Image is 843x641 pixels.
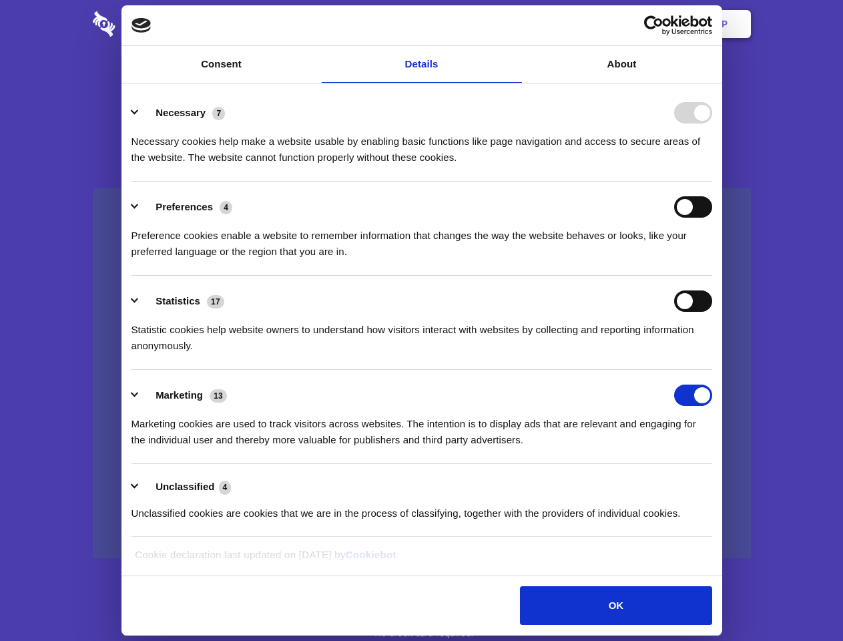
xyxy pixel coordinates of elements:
h4: Auto-redaction of sensitive data, encrypted data sharing and self-destructing private chats. Shar... [93,122,751,166]
div: Preference cookies enable a website to remember information that changes the way the website beha... [131,218,712,260]
iframe: Drift Widget Chat Controller [776,574,827,625]
a: Usercentrics Cookiebot - opens in a new window [595,15,712,35]
label: Statistics [156,295,200,306]
div: Marketing cookies are used to track visitors across websites. The intention is to display ads tha... [131,406,712,448]
a: Contact [541,3,603,45]
span: 17 [207,295,224,308]
div: Unclassified cookies are cookies that we are in the process of classifying, together with the pro... [131,495,712,521]
div: Statistic cookies help website owners to understand how visitors interact with websites by collec... [131,312,712,354]
span: 13 [210,389,227,403]
span: 4 [219,481,232,494]
label: Marketing [156,389,203,401]
button: Statistics (17) [131,290,233,312]
h1: Eliminate Slack Data Loss. [93,60,751,108]
label: Necessary [156,107,206,118]
span: 7 [212,107,225,120]
button: Preferences (4) [131,196,241,218]
label: Preferences [156,201,213,212]
span: 4 [220,201,232,214]
button: Unclassified (4) [131,479,240,495]
a: Consent [121,46,322,83]
div: Cookie declaration last updated on [DATE] by [125,547,718,573]
button: Necessary (7) [131,102,234,124]
div: Necessary cookies help make a website usable by enabling basic functions like page navigation and... [131,124,712,166]
a: About [522,46,722,83]
button: Marketing (13) [131,385,236,406]
a: Pricing [392,3,450,45]
a: Login [605,3,663,45]
a: Wistia video thumbnail [93,188,751,559]
a: Cookiebot [346,549,396,560]
button: OK [520,586,712,625]
a: Details [322,46,522,83]
img: logo-wordmark-white-trans-d4663122ce5f474addd5e946df7df03e33cb6a1c49d2221995e7729f52c070b2.svg [93,11,207,37]
img: logo [131,18,152,33]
